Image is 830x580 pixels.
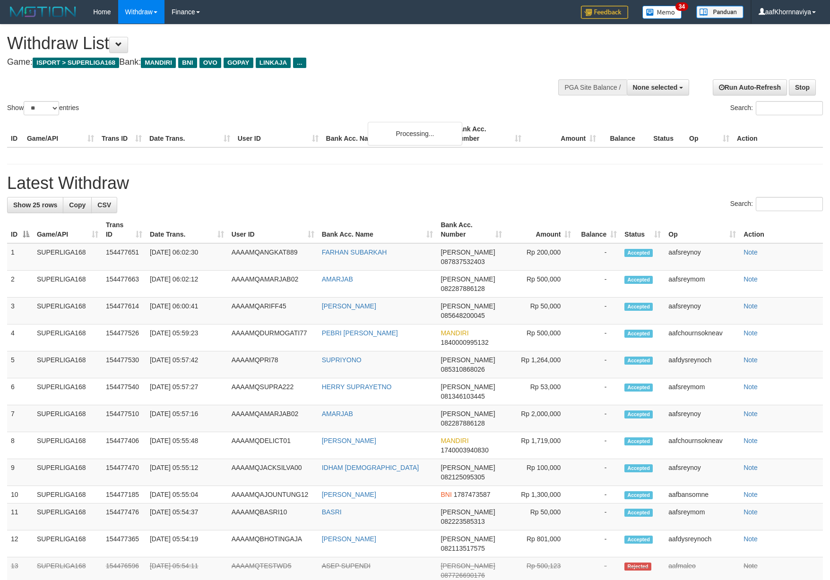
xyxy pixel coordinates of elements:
a: Copy [63,197,92,213]
a: Note [744,275,758,283]
td: AAAAMQARIFF45 [228,298,318,324]
a: Note [744,302,758,310]
button: None selected [627,79,690,95]
td: aafsreynoy [665,405,740,432]
td: Rp 2,000,000 [506,405,575,432]
a: Note [744,410,758,418]
span: Accepted [624,536,653,544]
a: AMARJAB [322,275,353,283]
span: Copy 082113517575 to clipboard [441,545,484,552]
td: [DATE] 05:59:23 [146,324,228,351]
td: AAAAMQBHOTINGAJA [228,530,318,557]
td: 2 [7,271,33,298]
th: User ID: activate to sort column ascending [228,216,318,243]
span: Accepted [624,509,653,517]
span: Copy 087726690176 to clipboard [441,571,484,579]
td: AAAAMQBASRI10 [228,503,318,530]
td: 154477476 [102,503,146,530]
td: aafdysreynoch [665,351,740,378]
span: [PERSON_NAME] [441,464,495,471]
td: aafsreynoy [665,243,740,271]
span: BNI [178,58,197,68]
td: SUPERLIGA168 [33,530,102,557]
td: AAAAMQAJOUNTUNG12 [228,486,318,503]
td: [DATE] 05:57:27 [146,378,228,405]
a: ASEP SUPENDI [322,562,371,570]
td: SUPERLIGA168 [33,243,102,271]
a: PEBRI [PERSON_NAME] [322,329,398,337]
span: BNI [441,491,451,498]
a: BASRI [322,508,342,516]
td: [DATE] 05:57:16 [146,405,228,432]
th: Trans ID: activate to sort column ascending [102,216,146,243]
td: aafchournsokneav [665,432,740,459]
td: - [575,378,621,405]
td: - [575,503,621,530]
span: OVO [199,58,221,68]
td: - [575,351,621,378]
a: HERRY SUPRAYETNO [322,383,392,391]
th: Bank Acc. Number: activate to sort column ascending [437,216,506,243]
span: [PERSON_NAME] [441,562,495,570]
td: 9 [7,459,33,486]
th: Bank Acc. Name: activate to sort column ascending [318,216,437,243]
th: Balance [600,120,649,147]
td: - [575,486,621,503]
label: Search: [730,101,823,115]
th: ID: activate to sort column descending [7,216,33,243]
span: MANDIRI [141,58,176,68]
span: Accepted [624,276,653,284]
td: 154477614 [102,298,146,324]
a: [PERSON_NAME] [322,491,376,498]
div: Processing... [368,122,462,145]
span: CSV [97,201,111,209]
td: - [575,405,621,432]
th: Status [649,120,685,147]
span: Copy 1787473587 to clipboard [454,491,491,498]
td: Rp 1,300,000 [506,486,575,503]
span: MANDIRI [441,437,468,444]
img: Button%20Memo.svg [642,6,682,19]
span: Accepted [624,491,653,499]
td: [DATE] 05:55:04 [146,486,228,503]
span: Copy 1840000995132 to clipboard [441,339,488,346]
a: Stop [789,79,816,95]
td: aafsreymom [665,271,740,298]
td: 154477530 [102,351,146,378]
th: Action [733,120,823,147]
td: aafbansomne [665,486,740,503]
td: - [575,243,621,271]
img: Feedback.jpg [581,6,628,19]
th: Game/API [23,120,98,147]
td: [DATE] 05:55:12 [146,459,228,486]
td: 12 [7,530,33,557]
span: Accepted [624,330,653,338]
td: 5 [7,351,33,378]
a: Note [744,535,758,543]
th: Balance: activate to sort column ascending [575,216,621,243]
h1: Withdraw List [7,34,544,53]
span: [PERSON_NAME] [441,535,495,543]
span: Copy [69,201,86,209]
td: Rp 1,264,000 [506,351,575,378]
td: [DATE] 06:00:41 [146,298,228,324]
td: 154477470 [102,459,146,486]
td: AAAAMQSUPRA222 [228,378,318,405]
td: - [575,298,621,324]
select: Showentries [24,101,59,115]
td: 154477663 [102,271,146,298]
span: Accepted [624,410,653,418]
td: [DATE] 05:57:42 [146,351,228,378]
td: 10 [7,486,33,503]
td: aafsreynoy [665,298,740,324]
td: aafsreymom [665,378,740,405]
span: [PERSON_NAME] [441,275,495,283]
td: [DATE] 06:02:12 [146,271,228,298]
input: Search: [756,101,823,115]
td: SUPERLIGA168 [33,351,102,378]
td: AAAAMQDURMOGATI77 [228,324,318,351]
span: 34 [675,2,688,11]
img: MOTION_logo.png [7,5,79,19]
td: Rp 801,000 [506,530,575,557]
td: Rp 100,000 [506,459,575,486]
